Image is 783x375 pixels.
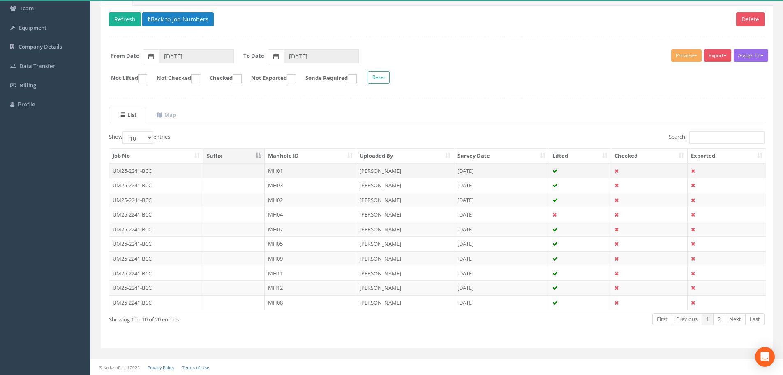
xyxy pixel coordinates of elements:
[356,193,454,207] td: [PERSON_NAME]
[265,222,356,237] td: MH07
[356,236,454,251] td: [PERSON_NAME]
[356,207,454,222] td: [PERSON_NAME]
[549,149,612,163] th: Lifted: activate to sort column ascending
[368,71,390,84] button: Reset
[652,313,672,325] a: First
[356,280,454,295] td: [PERSON_NAME]
[356,178,454,193] td: [PERSON_NAME]
[109,280,203,295] td: UM25-2241-BCC
[356,266,454,281] td: [PERSON_NAME]
[109,131,170,144] label: Show entries
[725,313,746,325] a: Next
[109,266,203,281] td: UM25-2241-BCC
[672,313,702,325] a: Previous
[109,12,141,26] button: Refresh
[109,251,203,266] td: UM25-2241-BCC
[148,74,200,83] label: Not Checked
[755,347,775,367] div: Open Intercom Messenger
[356,251,454,266] td: [PERSON_NAME]
[671,49,702,62] button: Preview
[182,365,209,370] a: Terms of Use
[265,266,356,281] td: MH11
[148,365,174,370] a: Privacy Policy
[109,178,203,193] td: UM25-2241-BCC
[201,74,242,83] label: Checked
[454,193,549,207] td: [DATE]
[284,49,359,63] input: To Date
[111,52,139,60] label: From Date
[265,149,356,163] th: Manhole ID: activate to sort column ascending
[688,149,766,163] th: Exported: activate to sort column ascending
[103,74,147,83] label: Not Lifted
[243,74,296,83] label: Not Exported
[297,74,357,83] label: Sonde Required
[736,12,765,26] button: Delete
[109,222,203,237] td: UM25-2241-BCC
[122,131,153,144] select: Showentries
[18,43,62,50] span: Company Details
[109,193,203,207] td: UM25-2241-BCC
[18,100,35,108] span: Profile
[734,49,768,62] button: Assign To
[265,163,356,178] td: MH01
[120,111,136,119] uib-tab-heading: List
[669,131,765,144] label: Search:
[203,149,265,163] th: Suffix: activate to sort column descending
[265,236,356,251] td: MH05
[356,149,454,163] th: Uploaded By: activate to sort column ascending
[20,82,36,89] span: Billing
[454,280,549,295] td: [DATE]
[109,149,203,163] th: Job No: activate to sort column ascending
[109,107,145,123] a: List
[265,295,356,310] td: MH08
[265,178,356,193] td: MH03
[109,163,203,178] td: UM25-2241-BCC
[356,295,454,310] td: [PERSON_NAME]
[19,24,46,31] span: Equipment
[142,12,214,26] button: Back to Job Numbers
[454,295,549,310] td: [DATE]
[454,163,549,178] td: [DATE]
[454,178,549,193] td: [DATE]
[265,193,356,207] td: MH02
[454,207,549,222] td: [DATE]
[109,295,203,310] td: UM25-2241-BCC
[99,365,140,370] small: © Kullasoft Ltd 2025
[243,52,264,60] label: To Date
[356,222,454,237] td: [PERSON_NAME]
[702,313,714,325] a: 1
[109,236,203,251] td: UM25-2241-BCC
[157,111,176,119] uib-tab-heading: Map
[356,163,454,178] td: [PERSON_NAME]
[745,313,765,325] a: Last
[19,62,55,70] span: Data Transfer
[109,207,203,222] td: UM25-2241-BCC
[265,207,356,222] td: MH04
[454,222,549,237] td: [DATE]
[109,312,375,324] div: Showing 1 to 10 of 20 entries
[454,149,549,163] th: Survey Date: activate to sort column ascending
[146,107,185,123] a: Map
[20,5,34,12] span: Team
[159,49,234,63] input: From Date
[704,49,731,62] button: Export
[265,251,356,266] td: MH09
[454,236,549,251] td: [DATE]
[611,149,688,163] th: Checked: activate to sort column ascending
[265,280,356,295] td: MH12
[454,266,549,281] td: [DATE]
[713,313,725,325] a: 2
[689,131,765,144] input: Search:
[454,251,549,266] td: [DATE]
